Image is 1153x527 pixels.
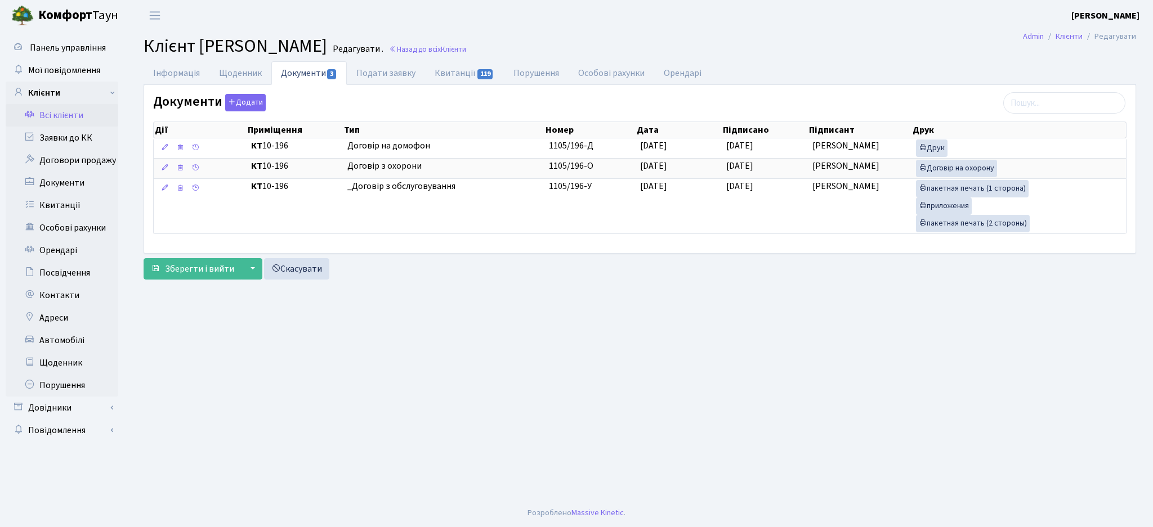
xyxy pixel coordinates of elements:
span: 10-196 [251,160,338,173]
span: Клієнти [441,44,466,55]
span: 10-196 [251,139,338,152]
span: Зберегти і вийти [165,263,234,275]
a: Особові рахунки [6,217,118,239]
b: [PERSON_NAME] [1071,10,1139,22]
span: [PERSON_NAME] [812,160,879,172]
span: Мої повідомлення [28,64,100,76]
a: Орендарі [654,61,711,85]
th: Друк [911,122,1126,138]
a: Щоденник [209,61,271,85]
span: 1105/196-У [549,180,592,192]
a: Подати заявку [347,61,425,85]
button: Документи [225,94,266,111]
span: [PERSON_NAME] [812,139,879,152]
a: Скасувати [264,258,329,280]
label: Документи [153,94,266,111]
span: Договір з охорони [347,160,540,173]
img: logo.png [11,4,34,27]
a: Massive Kinetic [571,507,624,519]
th: Підписано [722,122,808,138]
a: Admin [1023,30,1044,42]
a: Контакти [6,284,118,307]
a: Порушення [504,61,569,85]
input: Пошук... [1003,92,1125,114]
a: Заявки до КК [6,127,118,149]
a: Всі клієнти [6,104,118,127]
b: КТ [251,139,262,152]
span: 3 [327,69,336,79]
a: Адреси [6,307,118,329]
span: 119 [477,69,493,79]
a: Довідники [6,397,118,419]
a: Щоденник [6,352,118,374]
th: Дії [154,122,247,138]
span: [DATE] [726,139,753,152]
a: Особові рахунки [569,61,654,85]
a: Клієнти [1056,30,1083,42]
a: Квитанції [6,194,118,217]
th: Тип [343,122,545,138]
a: Мої повідомлення [6,59,118,82]
button: Зберегти і вийти [144,258,242,280]
b: КТ [251,180,262,192]
th: Підписант [808,122,911,138]
th: Приміщення [247,122,342,138]
a: Посвідчення [6,262,118,284]
span: 1105/196-Д [549,139,593,152]
span: [DATE] [640,180,667,192]
span: Панель управління [30,42,106,54]
span: Договір на домофон [347,139,540,152]
span: [DATE] [726,180,753,192]
a: Друк [916,139,948,157]
th: Номер [544,122,636,138]
a: Додати [222,92,266,112]
small: Редагувати . [330,44,383,55]
a: [PERSON_NAME] [1071,9,1139,22]
a: Клієнти [6,82,118,104]
a: Панель управління [6,37,118,59]
button: Переключити навігацію [141,6,169,25]
b: Комфорт [38,6,92,24]
a: Документи [6,172,118,194]
a: Документи [271,61,347,85]
span: _Договір з обслуговування [347,180,540,193]
a: пакетная печать (2 стороны) [916,215,1030,232]
span: [DATE] [640,160,667,172]
span: [DATE] [726,160,753,172]
a: Договори продажу [6,149,118,172]
span: 10-196 [251,180,338,193]
a: Порушення [6,374,118,397]
span: [PERSON_NAME] [812,180,879,192]
a: Договір на охорону [916,160,997,177]
a: Автомобілі [6,329,118,352]
a: приложения [916,197,972,215]
a: Повідомлення [6,419,118,442]
span: 1105/196-О [549,160,593,172]
a: Квитанції [425,61,503,85]
nav: breadcrumb [1006,25,1153,48]
a: пакетная печать (1 сторона) [916,180,1029,197]
span: [DATE] [640,139,667,152]
span: Клієнт [PERSON_NAME] [144,33,327,59]
li: Редагувати [1083,30,1136,43]
div: Розроблено . [528,507,625,519]
th: Дата [636,122,722,138]
b: КТ [251,160,262,172]
a: Орендарі [6,239,118,262]
span: Таун [38,6,118,25]
a: Назад до всіхКлієнти [389,44,466,55]
a: Інформація [144,61,209,85]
